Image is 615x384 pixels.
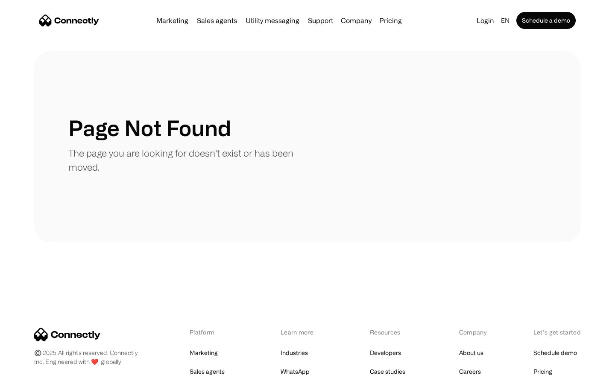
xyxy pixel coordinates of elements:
[305,17,337,24] a: Support
[370,328,415,337] div: Resources
[376,17,405,24] a: Pricing
[281,328,325,337] div: Learn more
[533,328,581,337] div: Let’s get started
[370,347,401,359] a: Developers
[68,115,231,141] h1: Page Not Found
[153,17,192,24] a: Marketing
[193,17,240,24] a: Sales agents
[281,366,310,378] a: WhatsApp
[17,369,51,381] ul: Language list
[473,15,498,26] a: Login
[190,366,225,378] a: Sales agents
[341,15,372,26] div: Company
[459,347,483,359] a: About us
[516,12,576,29] a: Schedule a demo
[459,366,481,378] a: Careers
[242,17,303,24] a: Utility messaging
[459,328,489,337] div: Company
[533,347,577,359] a: Schedule demo
[501,15,510,26] div: en
[190,347,218,359] a: Marketing
[9,368,51,381] aside: Language selected: English
[533,366,552,378] a: Pricing
[281,347,308,359] a: Industries
[68,146,307,174] p: The page you are looking for doesn't exist or has been moved.
[190,328,236,337] div: Platform
[370,366,405,378] a: Case studies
